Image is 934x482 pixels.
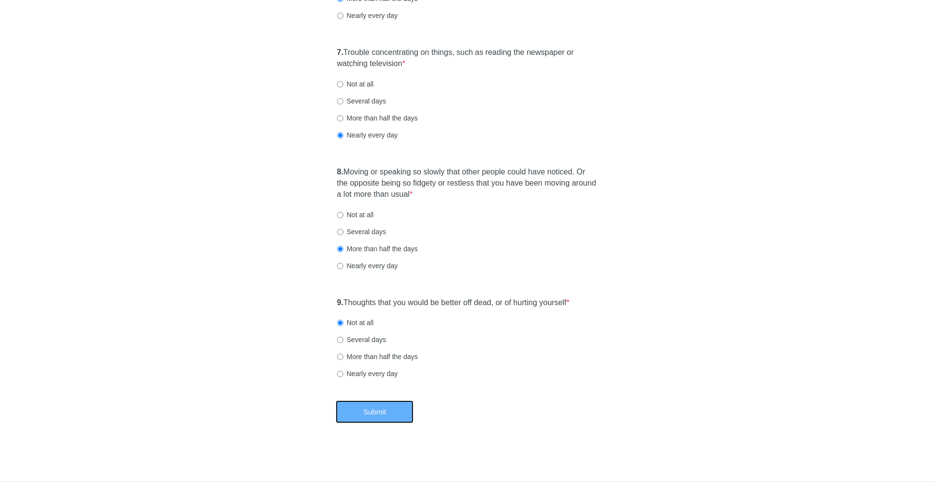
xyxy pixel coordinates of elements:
[337,297,570,309] label: Thoughts that you would be better off dead, or of hurting yourself
[337,352,418,361] label: More than half the days
[337,229,343,235] input: Several days
[337,298,343,307] strong: 9.
[337,98,343,104] input: Several days
[337,227,386,237] label: Several days
[337,212,343,218] input: Not at all
[337,167,597,200] label: Moving or speaking so slowly that other people could have noticed. Or the opposite being so fidge...
[337,113,418,123] label: More than half the days
[337,81,343,87] input: Not at all
[337,115,343,121] input: More than half the days
[337,318,374,327] label: Not at all
[337,369,398,379] label: Nearly every day
[337,263,343,269] input: Nearly every day
[337,210,374,220] label: Not at all
[337,48,343,56] strong: 7.
[337,79,374,89] label: Not at all
[337,11,398,20] label: Nearly every day
[337,130,398,140] label: Nearly every day
[337,320,343,326] input: Not at all
[337,354,343,360] input: More than half the days
[337,246,343,252] input: More than half the days
[337,244,418,254] label: More than half the days
[337,371,343,377] input: Nearly every day
[337,96,386,106] label: Several days
[337,337,343,343] input: Several days
[337,261,398,271] label: Nearly every day
[337,335,386,344] label: Several days
[337,132,343,138] input: Nearly every day
[336,400,413,423] button: Submit
[337,13,343,19] input: Nearly every day
[337,47,597,69] label: Trouble concentrating on things, such as reading the newspaper or watching television
[337,168,343,176] strong: 8.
